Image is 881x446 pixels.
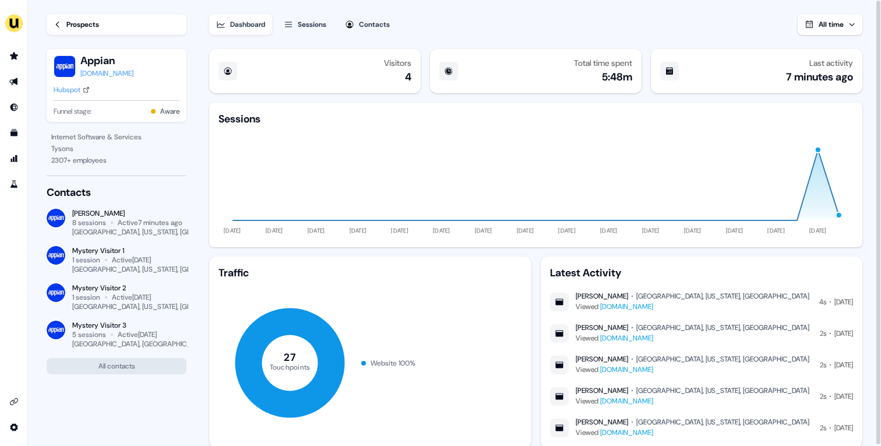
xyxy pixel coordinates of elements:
div: Dashboard [230,19,265,30]
div: Sessions [219,112,260,126]
tspan: [DATE] [224,227,242,234]
a: Prospects [47,14,186,35]
div: 5 sessions [72,330,106,339]
a: [DOMAIN_NAME] [600,428,653,437]
div: 1 session [72,255,100,265]
div: Active [DATE] [118,330,157,339]
button: Contacts [338,14,397,35]
tspan: [DATE] [600,227,618,234]
div: [PERSON_NAME] [576,354,628,364]
div: [PERSON_NAME] [576,386,628,395]
a: Go to outbound experience [5,72,23,91]
tspan: [DATE] [433,227,450,234]
button: Aware [160,106,179,117]
button: Sessions [277,14,333,35]
div: 2s [820,422,826,434]
div: Active 7 minutes ago [118,218,182,227]
a: Hubspot [54,84,90,96]
a: Go to integrations [5,392,23,411]
a: Go to templates [5,124,23,142]
div: Visitors [384,58,411,68]
a: [DOMAIN_NAME] [600,396,653,406]
button: All time [798,14,862,35]
div: [GEOGRAPHIC_DATA], [US_STATE], [GEOGRAPHIC_DATA] [72,227,247,237]
tspan: [DATE] [559,227,576,234]
a: [DOMAIN_NAME] [600,365,653,374]
div: Prospects [66,19,99,30]
tspan: [DATE] [475,227,492,234]
div: [DATE] [834,296,853,308]
div: Last activity [809,58,853,68]
div: [GEOGRAPHIC_DATA], [US_STATE], [GEOGRAPHIC_DATA] [636,354,809,364]
div: [GEOGRAPHIC_DATA], [US_STATE], [GEOGRAPHIC_DATA] [636,323,809,332]
tspan: [DATE] [517,227,534,234]
div: Contacts [47,185,186,199]
div: 2s [820,328,826,339]
div: Viewed [576,395,809,407]
div: 7 minutes ago [786,70,853,84]
div: Viewed [576,301,809,312]
div: 4 [405,70,411,84]
div: [PERSON_NAME] [576,292,628,301]
div: Sessions [298,19,326,30]
tspan: [DATE] [392,227,409,234]
a: Go to integrations [5,418,23,437]
div: Internet Software & Services [51,131,182,143]
div: 1 session [72,293,100,302]
tspan: [DATE] [642,227,660,234]
a: [DOMAIN_NAME] [600,333,653,343]
div: Latest Activity [550,266,853,280]
tspan: [DATE] [350,227,367,234]
div: [DATE] [834,422,853,434]
div: Viewed [576,427,809,438]
div: [PERSON_NAME] [576,323,628,332]
div: Hubspot [54,84,80,96]
a: Go to attribution [5,149,23,168]
div: 2s [820,391,826,402]
div: Mystery Visitor 3 [72,321,186,330]
a: Go to Inbound [5,98,23,117]
div: Active [DATE] [112,293,151,302]
a: Go to experiments [5,175,23,194]
div: Total time spent [574,58,632,68]
div: [DATE] [834,328,853,339]
div: Mystery Visitor 2 [72,283,186,293]
div: [PERSON_NAME] [72,209,186,218]
div: [GEOGRAPHIC_DATA], [US_STATE], [GEOGRAPHIC_DATA] [72,265,247,274]
button: Dashboard [209,14,272,35]
tspan: [DATE] [768,227,785,234]
tspan: Touchpoints [270,362,311,371]
span: Funnel stage: [54,106,91,117]
div: Active [DATE] [112,255,151,265]
div: 8 sessions [72,218,106,227]
button: Appian [80,54,133,68]
tspan: [DATE] [726,227,743,234]
div: Tysons [51,143,182,154]
div: Mystery Visitor 1 [72,246,186,255]
tspan: [DATE] [684,227,702,234]
div: Viewed [576,364,809,375]
div: [GEOGRAPHIC_DATA], [US_STATE], [GEOGRAPHIC_DATA] [636,292,809,301]
div: 5:48m [602,70,632,84]
a: [DOMAIN_NAME] [80,68,133,79]
a: Go to prospects [5,47,23,65]
tspan: [DATE] [308,227,325,234]
a: [DOMAIN_NAME] [600,302,653,311]
div: Viewed [576,332,809,344]
tspan: [DATE] [809,227,827,234]
div: 2307 + employees [51,154,182,166]
tspan: [DATE] [266,227,283,234]
div: 4s [819,296,826,308]
div: [GEOGRAPHIC_DATA], [US_STATE], [GEOGRAPHIC_DATA] [636,417,809,427]
div: Traffic [219,266,521,280]
div: [GEOGRAPHIC_DATA], [US_STATE], [GEOGRAPHIC_DATA] [72,302,247,311]
div: 2s [820,359,826,371]
span: All time [819,20,844,29]
div: [DATE] [834,359,853,371]
button: All contacts [47,358,186,374]
div: [GEOGRAPHIC_DATA], [US_STATE], [GEOGRAPHIC_DATA] [636,386,809,395]
div: Website 100 % [371,357,415,369]
tspan: 27 [284,350,297,364]
div: [GEOGRAPHIC_DATA], [GEOGRAPHIC_DATA] [72,339,209,349]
